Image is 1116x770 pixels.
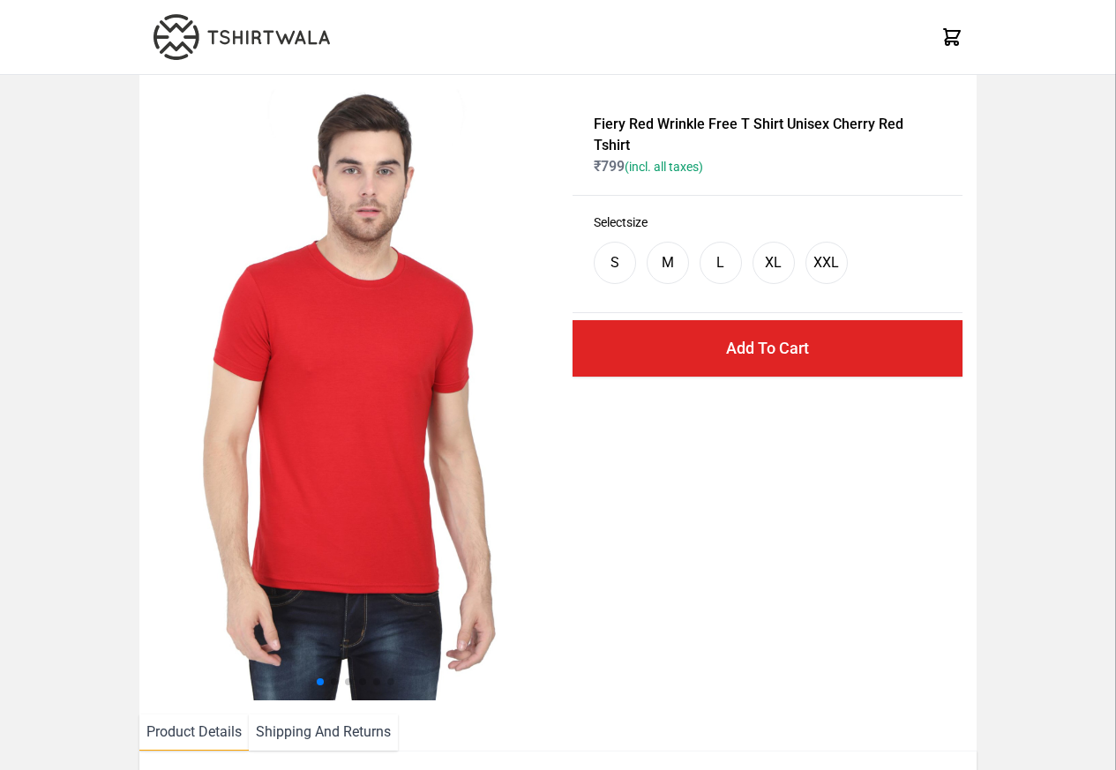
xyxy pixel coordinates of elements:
[813,252,839,273] div: XXL
[610,252,619,273] div: S
[594,213,941,231] h3: Select size
[625,160,703,174] span: (incl. all taxes)
[765,252,782,273] div: XL
[249,714,398,751] li: Shipping And Returns
[716,252,724,273] div: L
[154,14,330,60] img: TW-LOGO-400-104.png
[594,158,703,175] span: ₹ 799
[573,320,962,377] button: Add To Cart
[154,89,561,700] img: 4M6A2225.jpg
[139,714,249,751] li: Product Details
[594,114,941,156] h1: Fiery Red Wrinkle Free T Shirt Unisex Cherry Red Tshirt
[662,252,674,273] div: M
